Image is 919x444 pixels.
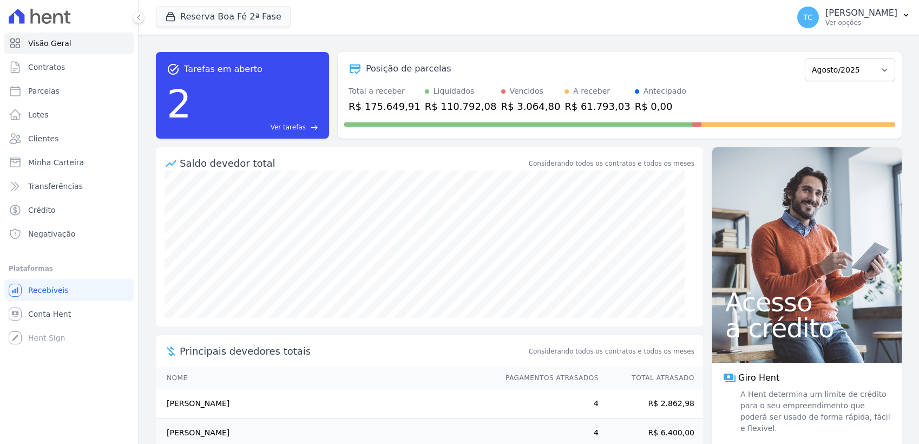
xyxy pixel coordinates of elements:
[4,32,134,54] a: Visão Geral
[434,86,475,97] div: Liquidados
[789,2,919,32] button: TC [PERSON_NAME] Ver opções
[4,223,134,245] a: Negativação
[738,389,891,434] span: A Hent determina um limite de crédito para o seu empreendimento que poderá ser usado de forma ráp...
[510,86,543,97] div: Vencidos
[495,389,599,419] td: 4
[156,389,495,419] td: [PERSON_NAME]
[167,76,192,132] div: 2
[180,344,527,358] span: Principais devedores totais
[825,18,897,27] p: Ver opções
[4,152,134,173] a: Minha Carteira
[599,389,703,419] td: R$ 2.862,98
[4,80,134,102] a: Parcelas
[184,63,262,76] span: Tarefas em aberto
[738,371,779,384] span: Giro Hent
[28,285,69,296] span: Recebíveis
[573,86,610,97] div: A receber
[310,123,318,132] span: east
[635,99,686,114] div: R$ 0,00
[599,367,703,389] th: Total Atrasado
[725,289,889,315] span: Acesso
[564,99,630,114] div: R$ 61.793,03
[349,86,421,97] div: Total a receber
[156,6,291,27] button: Reserva Boa Fé 2ª Fase
[803,14,813,21] span: TC
[501,99,561,114] div: R$ 3.064,80
[529,347,694,356] span: Considerando todos os contratos e todos os meses
[366,62,451,75] div: Posição de parcelas
[28,309,71,319] span: Conta Hent
[28,133,58,144] span: Clientes
[4,303,134,325] a: Conta Hent
[180,156,527,171] div: Saldo devedor total
[28,228,76,239] span: Negativação
[28,38,71,49] span: Visão Geral
[156,367,495,389] th: Nome
[349,99,421,114] div: R$ 175.649,91
[725,315,889,341] span: a crédito
[495,367,599,389] th: Pagamentos Atrasados
[4,128,134,149] a: Clientes
[4,199,134,221] a: Crédito
[4,56,134,78] a: Contratos
[425,99,497,114] div: R$ 110.792,08
[167,63,180,76] span: task_alt
[529,159,694,168] div: Considerando todos os contratos e todos os meses
[28,86,60,96] span: Parcelas
[4,175,134,197] a: Transferências
[644,86,686,97] div: Antecipado
[28,181,83,192] span: Transferências
[28,157,84,168] span: Minha Carteira
[28,109,49,120] span: Lotes
[9,262,129,275] div: Plataformas
[28,205,56,216] span: Crédito
[28,62,65,73] span: Contratos
[196,122,318,132] a: Ver tarefas east
[4,104,134,126] a: Lotes
[4,279,134,301] a: Recebíveis
[825,8,897,18] p: [PERSON_NAME]
[271,122,306,132] span: Ver tarefas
